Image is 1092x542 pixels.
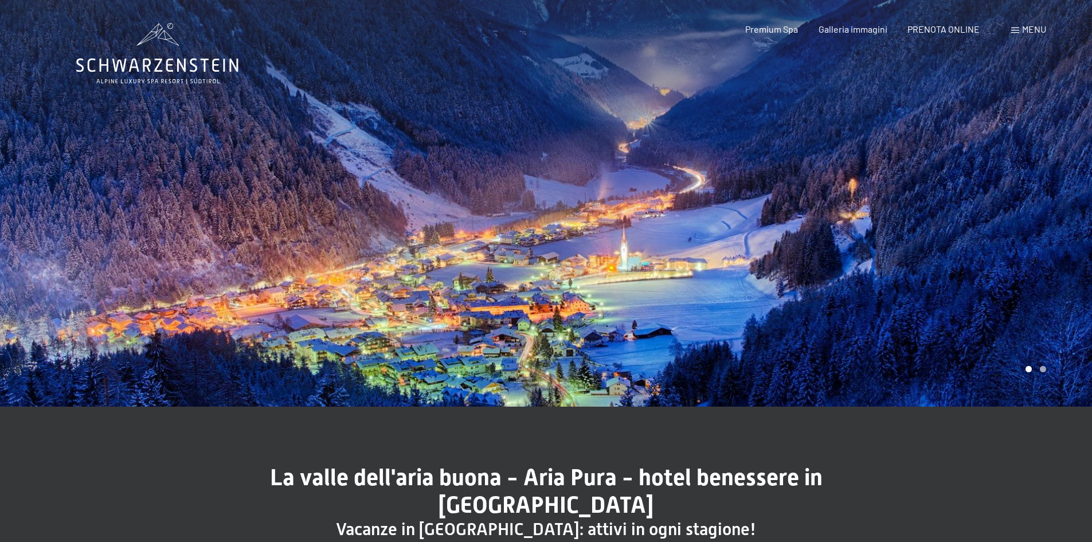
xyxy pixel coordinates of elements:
a: Galleria immagini [819,24,887,34]
div: Carousel Page 1 (Current Slide) [1026,366,1032,372]
div: Carousel Page 2 [1040,366,1046,372]
span: La valle dell'aria buona - Aria Pura - hotel benessere in [GEOGRAPHIC_DATA] [270,464,823,518]
a: Premium Spa [745,24,798,34]
span: Menu [1022,24,1046,34]
span: Vacanze in [GEOGRAPHIC_DATA]: attivi in ogni stagione! [336,519,756,539]
a: PRENOTA ONLINE [907,24,980,34]
div: Carousel Pagination [1021,366,1046,372]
